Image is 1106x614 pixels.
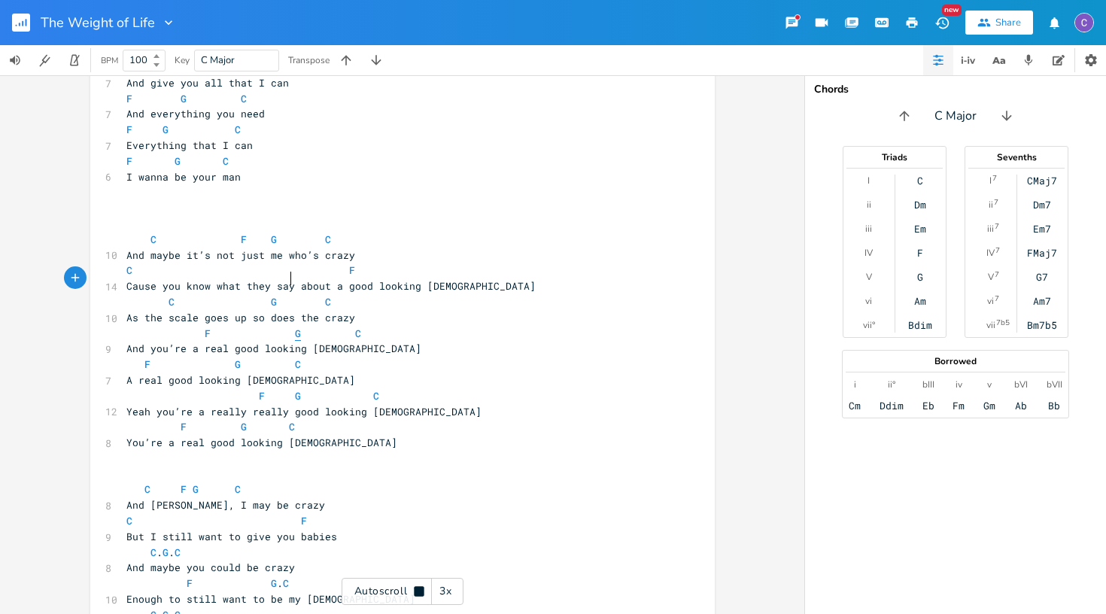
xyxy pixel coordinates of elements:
[144,357,150,371] span: F
[917,271,923,283] div: G
[914,295,926,307] div: Am
[917,175,923,187] div: C
[223,154,229,168] span: C
[301,514,307,527] span: F
[1027,247,1057,259] div: FMaj7
[126,311,355,324] span: As the scale goes up so does the crazy
[241,233,247,246] span: F
[956,378,962,391] div: iv
[241,420,247,433] span: G
[995,220,999,233] sup: 7
[271,233,277,246] span: G
[241,92,247,105] span: C
[917,247,923,259] div: F
[126,123,132,136] span: F
[175,56,190,65] div: Key
[995,245,1000,257] sup: 7
[181,420,187,433] span: F
[126,279,536,293] span: Cause you know what they say about a good looking [DEMOGRAPHIC_DATA]
[126,514,132,527] span: C
[922,378,934,391] div: bIII
[987,223,994,235] div: iii
[995,269,999,281] sup: 7
[144,482,150,496] span: C
[867,175,870,187] div: I
[996,317,1010,329] sup: 7b5
[983,400,995,412] div: Gm
[1027,175,1057,187] div: CMaj7
[888,378,895,391] div: ii°
[126,92,132,105] span: F
[126,498,325,512] span: And [PERSON_NAME], I may be crazy
[843,357,1068,366] div: Borrowed
[126,405,482,418] span: Yeah you’re a really really good looking [DEMOGRAPHIC_DATA]
[986,319,995,331] div: vii
[432,578,459,605] div: 3x
[866,271,872,283] div: V
[235,482,241,496] span: C
[101,56,118,65] div: BPM
[1036,271,1048,283] div: G7
[914,223,926,235] div: Em
[1048,400,1060,412] div: Bb
[934,108,977,125] span: C Major
[992,172,997,184] sup: 7
[295,357,301,371] span: C
[126,76,289,90] span: And give you all that I can
[355,327,361,340] span: C
[987,295,994,307] div: vi
[175,546,181,559] span: C
[995,293,999,305] sup: 7
[150,233,156,246] span: C
[849,400,861,412] div: Cm
[1047,378,1062,391] div: bVII
[126,530,337,543] span: But I still want to give you babies
[187,576,193,590] span: F
[342,578,463,605] div: Autoscroll
[181,482,187,496] span: F
[1033,295,1051,307] div: Am7
[373,389,379,403] span: C
[259,389,265,403] span: F
[914,199,926,211] div: Dm
[126,248,355,262] span: And maybe it’s not just me who’s crazy
[181,92,187,105] span: G
[288,56,330,65] div: Transpose
[126,107,265,120] span: And everything you need
[953,400,965,412] div: Fm
[325,233,331,246] span: C
[126,170,241,184] span: I wanna be your man
[126,138,253,152] span: Everything that I can
[989,175,992,187] div: I
[205,327,211,340] span: F
[942,5,962,16] div: New
[1015,400,1027,412] div: Ab
[126,263,132,277] span: C
[989,199,993,211] div: ii
[126,561,295,574] span: And maybe you could be crazy
[271,295,277,309] span: G
[927,9,957,36] button: New
[965,11,1033,35] button: Share
[126,576,289,590] span: .
[325,295,331,309] span: C
[150,546,156,559] span: C
[908,319,932,331] div: Bdim
[41,16,155,29] span: The Weight of Life
[865,223,872,235] div: iii
[295,389,301,403] span: G
[126,436,397,449] span: You’re a real good looking [DEMOGRAPHIC_DATA]
[1014,378,1028,391] div: bVI
[295,327,301,341] span: G
[995,16,1021,29] div: Share
[283,576,289,590] span: C
[987,378,992,391] div: v
[126,373,355,387] span: A real good looking [DEMOGRAPHIC_DATA]
[201,53,235,67] span: C Major
[994,196,998,208] sup: 7
[169,295,175,309] span: C
[1033,223,1051,235] div: Em7
[867,199,871,211] div: ii
[863,319,875,331] div: vii°
[126,592,415,606] span: Enough to still want to be my [DEMOGRAPHIC_DATA]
